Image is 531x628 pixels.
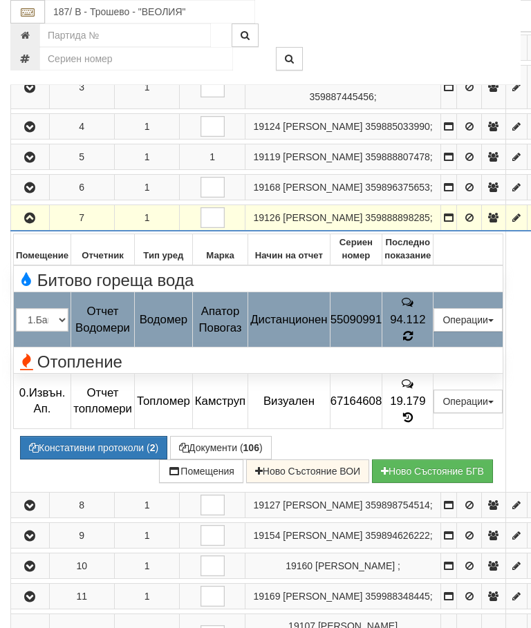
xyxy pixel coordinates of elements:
td: Дистанционен [248,292,330,348]
span: 359887445456 [309,91,373,102]
span: 359885033990 [365,121,429,132]
td: 10 [49,553,114,578]
span: Партида № [253,151,280,162]
td: ; [245,492,440,517]
td: 3 [49,66,114,109]
span: 19.179 [390,394,425,408]
span: Битово гореща вода [16,272,194,289]
th: Тип уред [134,234,192,265]
span: 94.112 [390,313,425,326]
td: 1 [114,175,179,200]
span: [PERSON_NAME] [283,151,362,162]
button: Документи (106) [170,436,272,459]
button: Ново Състояние ВОИ [246,459,369,483]
td: 8 [49,492,114,517]
th: Сериен номер [330,234,382,265]
span: [PERSON_NAME] [315,560,395,571]
span: [PERSON_NAME] [283,121,362,132]
span: 359896375653 [365,182,429,193]
td: Топломер [134,374,192,429]
td: ; [245,144,440,170]
td: 1 [114,492,179,517]
button: Помещения [159,459,243,483]
td: 1 [114,553,179,578]
td: Водомер [134,292,192,348]
span: 359898754514 [365,499,429,511]
td: ; [245,114,440,140]
b: 2 [150,442,156,453]
td: 11 [49,583,114,609]
input: Партида № [39,23,211,47]
th: Марка [192,234,248,265]
button: Операции [434,308,503,332]
td: 1 [114,66,179,109]
th: Помещение [14,234,71,265]
span: Партида № [253,182,280,193]
span: 359888807478 [365,151,429,162]
button: Констативни протоколи (2) [20,436,167,459]
td: ; [245,522,440,548]
span: История на показанията [403,330,413,343]
td: ; [245,66,440,109]
span: 55090991 [330,313,382,326]
span: 359888898285 [365,212,429,223]
button: Операции [434,390,503,413]
span: Партида № [286,560,313,571]
span: [PERSON_NAME] [283,499,362,511]
th: Начин на отчет [248,234,330,265]
span: Отчет Водомери [75,305,130,334]
td: 7 [49,205,114,231]
td: 0.Извън. Ап. [14,374,71,429]
span: Партида № [253,499,280,511]
th: Последно показание [382,234,434,265]
span: 359894626222 [365,530,429,541]
span: История на забележките [400,377,416,390]
b: 106 [243,442,259,453]
span: 1 [209,151,215,162]
span: Отопление [16,353,122,371]
span: [PERSON_NAME] [283,212,362,223]
td: 1 [114,583,179,609]
td: ; [245,175,440,200]
span: Партида № [253,121,280,132]
span: Партида № [253,530,280,541]
td: ; [245,583,440,609]
button: Новo Състояние БГВ [372,459,493,483]
td: 1 [114,144,179,170]
span: 359988348445 [365,591,429,602]
td: 1 [114,522,179,548]
td: 9 [49,522,114,548]
span: Партида № [253,591,280,602]
td: Камструп [192,374,248,429]
td: 1 [114,114,179,140]
span: Отчет топломери [73,386,132,416]
td: ; [245,553,440,578]
span: [PERSON_NAME] [283,182,362,193]
th: Отчетник [71,234,135,265]
td: Визуален [248,374,330,429]
span: [PERSON_NAME] [283,530,362,541]
td: 1 [114,205,179,231]
span: История на забележките [400,296,416,309]
span: [PERSON_NAME] [283,591,362,602]
input: Сериен номер [39,47,233,70]
span: Партида № [253,212,280,223]
td: Апатор Повогаз [192,292,248,348]
td: 5 [49,144,114,170]
span: 67164608 [330,394,382,408]
td: 6 [49,175,114,200]
span: История на показанията [400,411,416,424]
td: 4 [49,114,114,140]
td: ; [245,205,440,231]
